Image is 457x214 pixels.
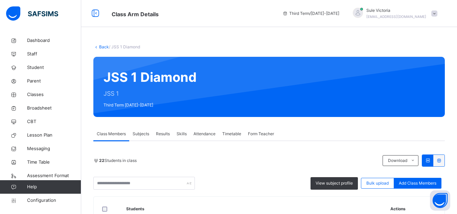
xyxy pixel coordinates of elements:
span: CBT [27,118,81,125]
span: Sule Victoria [366,7,426,14]
span: Lesson Plan [27,132,81,139]
span: Parent [27,78,81,85]
span: Attendance [193,131,215,137]
span: Student [27,64,81,71]
span: session/term information [282,10,339,17]
div: SuleVictoria [346,7,441,20]
img: safsims [6,6,58,21]
span: Broadsheet [27,105,81,112]
span: Bulk upload [366,180,389,186]
span: Students in class [99,158,137,164]
span: Classes [27,91,81,98]
span: Class Members [97,131,126,137]
span: View subject profile [316,180,353,186]
span: Class Arm Details [112,11,159,18]
span: Time Table [27,159,81,166]
button: Open asap [430,190,450,211]
span: Staff [27,51,81,57]
span: Timetable [222,131,241,137]
span: [EMAIL_ADDRESS][DOMAIN_NAME] [366,15,426,19]
span: Download [388,158,407,164]
b: 22 [99,158,105,163]
span: Add Class Members [399,180,436,186]
span: / JSS 1 Diamond [109,44,140,49]
span: Messaging [27,145,81,152]
span: Subjects [133,131,149,137]
a: Back [99,44,109,49]
span: Form Teacher [248,131,274,137]
span: Configuration [27,197,81,204]
span: Help [27,184,81,190]
span: Results [156,131,170,137]
span: Dashboard [27,37,81,44]
span: Skills [177,131,187,137]
span: Assessment Format [27,172,81,179]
